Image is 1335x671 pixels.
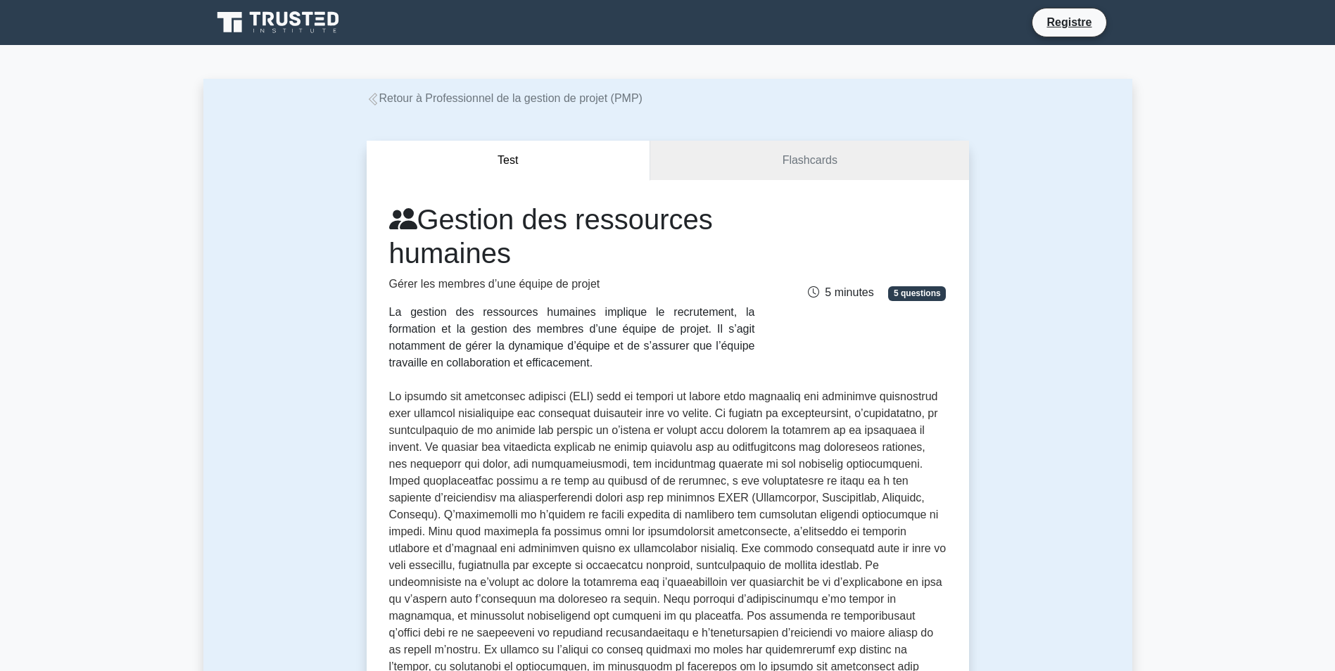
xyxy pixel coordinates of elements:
[1038,13,1100,31] a: Registre
[389,304,755,371] div: La gestion des ressources humaines implique le recrutement, la formation et la gestion des membre...
[389,276,755,293] p: Gérer les membres d’une équipe de projet
[367,92,643,104] a: Retour à Professionnel de la gestion de projet (PMP)
[808,286,873,298] span: 5 minutes
[389,204,713,269] font: Gestion des ressources humaines
[650,141,968,181] a: Flashcards
[367,141,651,181] button: Test
[888,286,946,300] span: 5 questions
